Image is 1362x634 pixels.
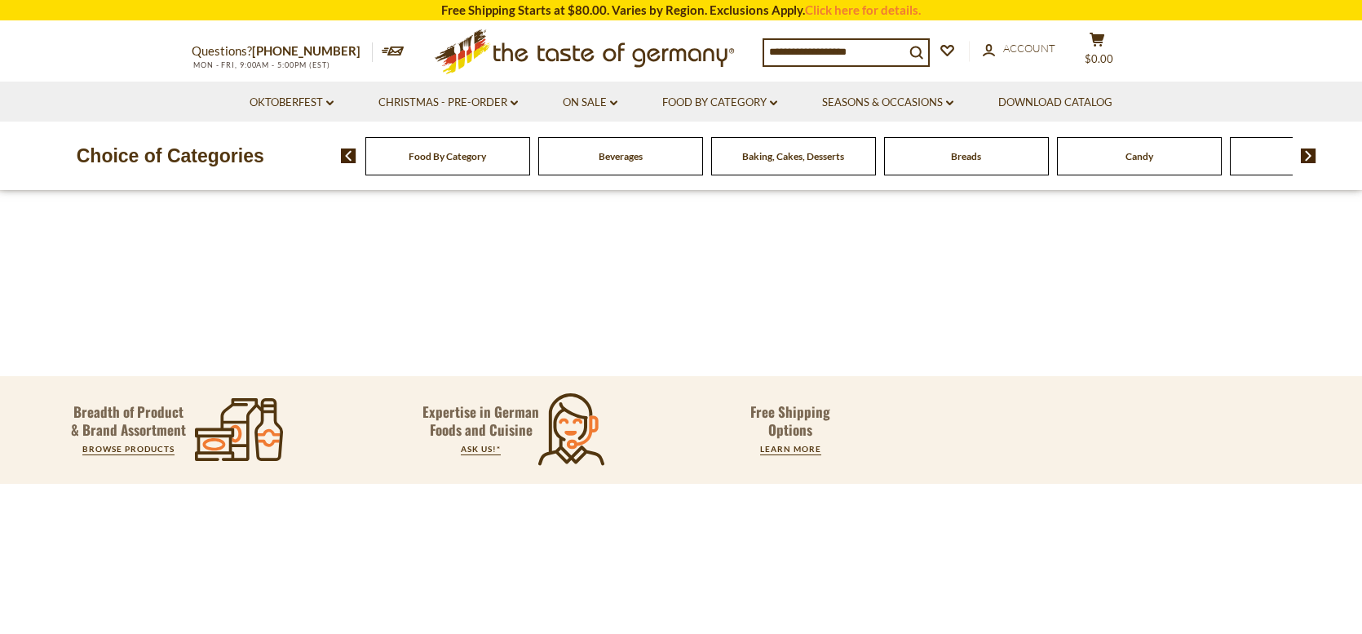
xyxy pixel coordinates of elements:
a: ASK US!* [461,444,501,454]
img: previous arrow [341,149,356,163]
p: Breadth of Product & Brand Assortment [71,403,186,439]
a: Candy [1125,150,1153,162]
a: Download Catalog [998,94,1112,112]
a: Food By Category [662,94,777,112]
a: Christmas - PRE-ORDER [378,94,518,112]
p: Questions? [192,41,373,62]
a: On Sale [563,94,617,112]
span: Account [1003,42,1055,55]
p: Expertise in German Foods and Cuisine [422,403,540,439]
img: next arrow [1301,149,1316,163]
a: BROWSE PRODUCTS [82,444,175,454]
a: Account [983,40,1055,58]
a: Baking, Cakes, Desserts [742,150,844,162]
span: MON - FRI, 9:00AM - 5:00PM (EST) [192,60,330,69]
a: LEARN MORE [760,444,821,454]
span: $0.00 [1085,52,1113,65]
a: Seasons & Occasions [822,94,953,112]
a: Food By Category [409,150,486,162]
a: Click here for details. [805,2,921,17]
a: Breads [951,150,981,162]
button: $0.00 [1072,32,1121,73]
a: Oktoberfest [250,94,334,112]
p: Free Shipping Options [742,403,838,439]
a: Beverages [599,150,643,162]
a: [PHONE_NUMBER] [252,43,360,58]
